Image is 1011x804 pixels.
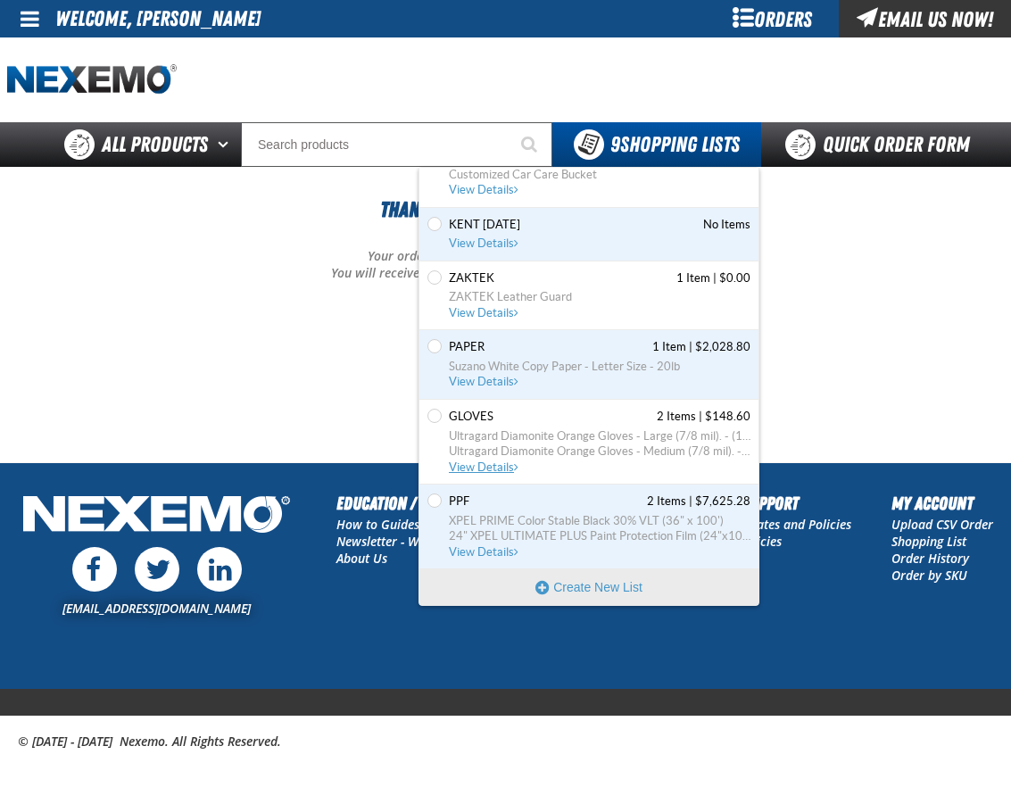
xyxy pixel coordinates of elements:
[508,122,552,167] button: Start Searching
[445,217,750,252] a: Kent 3.21.2023 is empty. View Details
[336,533,474,550] a: Newsletter - What's New
[449,217,520,233] span: Kent 3.21.2023
[449,236,521,250] span: View Details
[552,122,761,167] button: You have 9 Shopping Lists. Open to view details
[7,248,1004,265] p: Your order number is Z120078161
[7,194,1004,226] h1: Thank You For Your Purchase!
[891,533,966,550] a: Shopping List
[698,516,851,533] a: Shipping Rates and Policies
[449,359,750,375] span: Suzano White Copy Paper - Letter Size - 20lb
[211,122,241,167] button: Open All Products pages
[7,64,177,95] a: Home
[713,271,717,285] span: |
[695,339,750,355] span: $2,028.80
[703,217,750,233] span: No Items
[689,340,692,353] span: |
[891,490,993,517] h2: My Account
[449,460,521,474] span: View Details
[699,410,702,423] span: |
[449,183,521,196] span: View Details
[7,265,1004,282] p: You will receive a confirmation email with your order details.
[18,490,295,543] img: Nexemo Logo
[336,550,387,567] a: About Us
[102,128,208,161] span: All Products
[705,409,750,425] span: $148.60
[891,550,969,567] a: Order History
[419,569,758,605] button: Create New List. Opens a popup
[698,490,851,517] h2: Order Support
[761,122,1003,167] a: Quick Order Form
[336,516,468,533] a: How to Guides / Videos
[336,490,490,517] h2: Education / Resources
[652,339,686,355] span: 1 Item
[891,567,967,584] a: Order by SKU
[445,147,750,198] a: Buckets contains 1 item. Total cost is $1,568.00. Click to see all items, discounts, taxes and ot...
[449,270,494,286] span: ZAKTEK
[647,493,686,510] span: 2 Items
[689,494,692,508] span: |
[418,167,759,606] div: You have 9 Shopping Lists. Open to view details
[445,493,750,559] a: PPF contains 2 items. Total cost is $7,625.28. Click to see all items, discounts, taxes and other...
[449,375,521,388] span: View Details
[676,270,710,286] span: 1 Item
[449,428,750,444] span: Ultragard Diamonite Orange Gloves - Large (7/8 mil). - (100 gloves per box MIN 10 box order)
[449,339,485,355] span: PAPER
[449,528,750,544] span: 24" XPEL ULTIMATE PLUS Paint Protection Film (24"x100')
[449,513,750,529] span: XPEL PRIME Color Stable Black 30% VLT (36" x 100')
[449,167,750,183] span: Customized Car Care Bucket
[449,493,469,510] span: PPF
[241,122,552,167] input: Search
[7,64,177,95] img: Nexemo logo
[62,600,251,617] a: [EMAIL_ADDRESS][DOMAIN_NAME]
[698,533,782,550] a: Return Policies
[449,289,750,305] span: ZAKTEK Leather Guard
[657,409,696,425] span: 2 Items
[445,270,750,321] a: ZAKTEK contains 1 item. Total cost is $0.00. Click to see all items, discounts, taxes and other a...
[695,493,750,510] span: $7,625.28
[891,516,993,533] a: Upload CSV Order
[445,339,750,390] a: PAPER contains 1 item. Total cost is $2,028.80. Click to see all items, discounts, taxes and othe...
[719,270,750,286] span: $0.00
[610,132,620,157] strong: 9
[449,409,493,425] span: GLOVES
[449,545,521,559] span: View Details
[449,306,521,319] span: View Details
[449,443,750,460] span: Ultragard Diamonite Orange Gloves - Medium (7/8 mil). - (100 gloves per box MIN 10 box order)
[610,132,740,157] span: Shopping Lists
[445,409,750,475] a: GLOVES contains 2 items. Total cost is $148.60. Click to see all items, discounts, taxes and othe...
